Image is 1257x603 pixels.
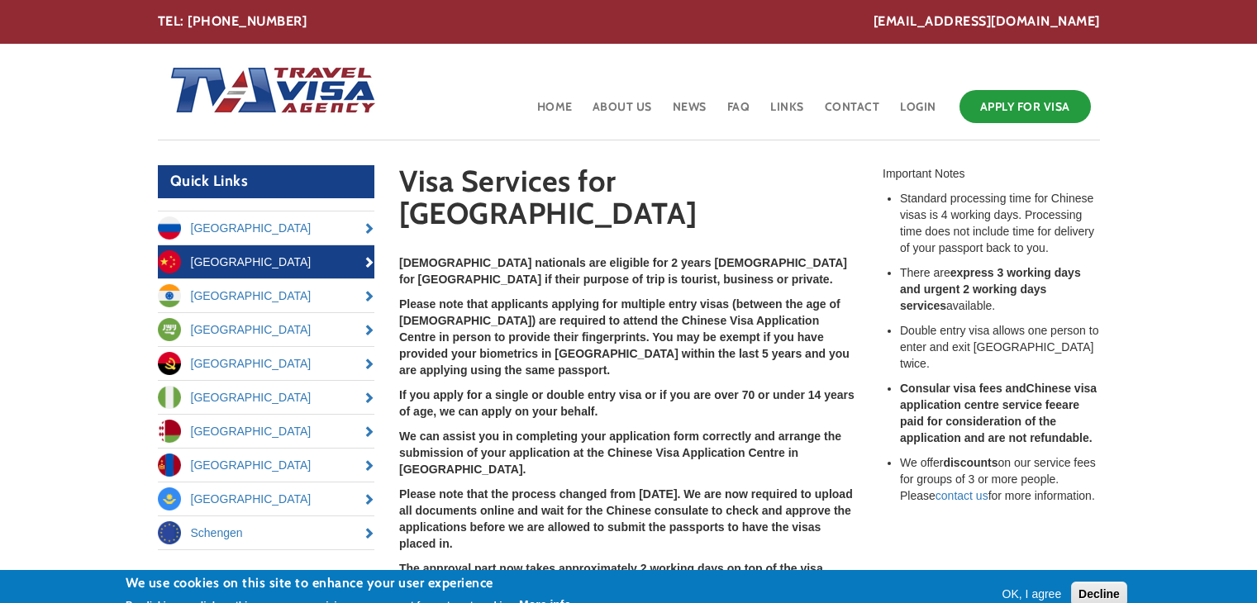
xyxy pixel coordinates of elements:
[900,264,1100,314] li: There are available.
[158,12,1100,31] div: TEL: [PHONE_NUMBER]
[399,562,823,591] strong: The approval part now takes approximately 2 working days on top of the visa processing time.
[399,165,858,238] h1: Visa Services for [GEOGRAPHIC_DATA]
[769,86,806,140] a: Links
[900,382,1026,395] strong: Consular visa fees and
[158,313,375,346] a: [GEOGRAPHIC_DATA]
[900,454,1100,504] li: We offer on our service fees for groups of 3 or more people. Please for more information.
[399,256,847,286] strong: [DEMOGRAPHIC_DATA] nationals are eligible for 2 years [DEMOGRAPHIC_DATA] for [GEOGRAPHIC_DATA] if...
[399,388,855,418] strong: If you apply for a single or double entry visa or if you are over 70 or under 14 years of age, we...
[883,165,1100,182] div: Important Notes
[936,489,988,502] a: contact us
[591,86,654,140] a: About Us
[158,449,375,482] a: [GEOGRAPHIC_DATA]
[158,516,375,549] a: Schengen
[900,382,1097,411] strong: Chinese visa application centre service fee
[996,586,1069,602] button: OK, I agree
[726,86,752,140] a: FAQ
[158,347,375,380] a: [GEOGRAPHIC_DATA]
[900,266,1081,312] strong: express 3 working days and urgent 2 working days services
[399,430,841,476] strong: We can assist you in completing your application form correctly and arrange the submission of you...
[158,381,375,414] a: [GEOGRAPHIC_DATA]
[943,456,998,469] strong: discounts
[126,574,571,592] h2: We use cookies on this site to enhance your user experience
[158,415,375,448] a: [GEOGRAPHIC_DATA]
[900,190,1100,256] li: Standard processing time for Chinese visas is 4 working days. Processing time does not include ti...
[900,398,1093,444] strong: are paid for consideration of the application and are not refundable.
[959,90,1091,123] a: Apply for Visa
[158,211,375,245] a: [GEOGRAPHIC_DATA]
[158,50,378,133] img: Home
[399,297,850,377] strong: Please note that applicants applying for multiple entry visas (between the age of [DEMOGRAPHIC_DA...
[399,487,853,550] strong: Please note that the process changed from [DATE]. We are now required to upload all documents onl...
[874,12,1100,31] a: [EMAIL_ADDRESS][DOMAIN_NAME]
[823,86,882,140] a: Contact
[158,279,375,312] a: [GEOGRAPHIC_DATA]
[158,245,375,278] a: [GEOGRAPHIC_DATA]
[671,86,708,140] a: News
[898,86,938,140] a: Login
[536,86,574,140] a: Home
[900,322,1100,372] li: Double entry visa allows one person to enter and exit [GEOGRAPHIC_DATA] twice.
[158,482,375,515] a: [GEOGRAPHIC_DATA]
